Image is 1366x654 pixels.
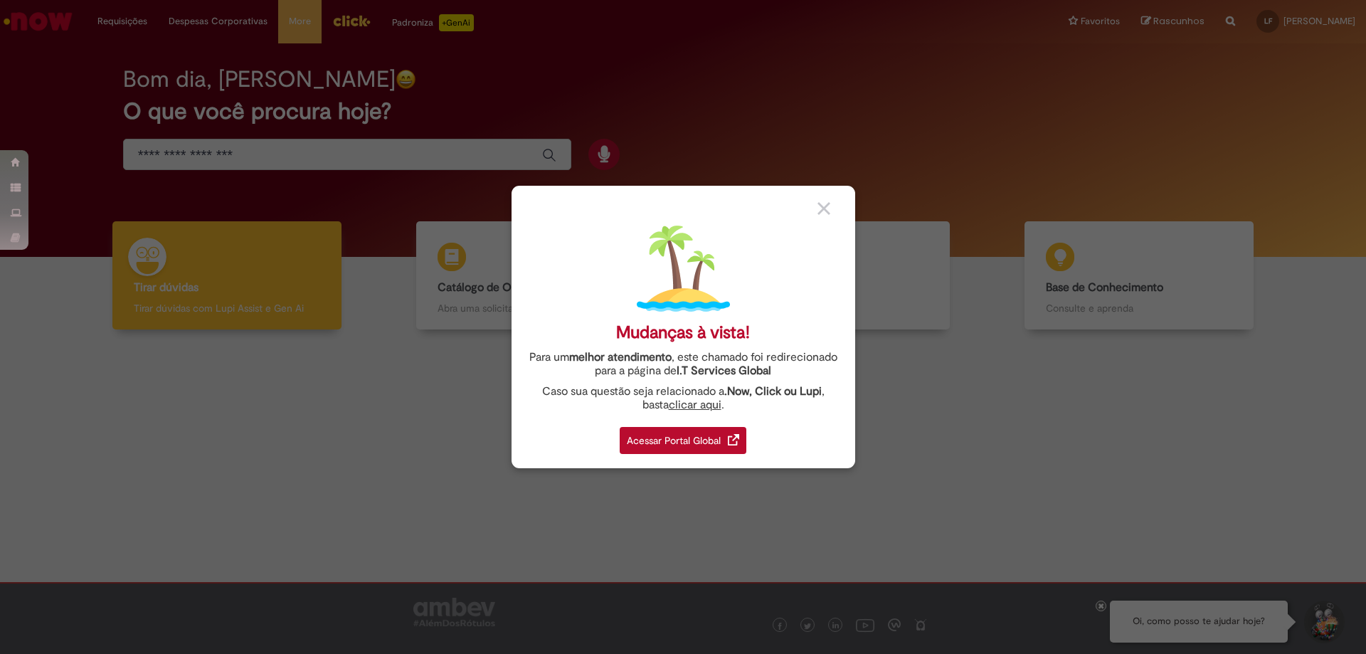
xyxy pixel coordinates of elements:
div: Para um , este chamado foi redirecionado para a página de [522,351,845,378]
a: I.T Services Global [677,356,771,378]
img: close_button_grey.png [817,202,830,215]
strong: melhor atendimento [569,350,672,364]
img: redirect_link.png [728,434,739,445]
strong: .Now, Click ou Lupi [724,384,822,399]
div: Caso sua questão seja relacionado a , basta . [522,385,845,412]
div: Acessar Portal Global [620,427,746,454]
a: clicar aqui [669,390,721,412]
a: Acessar Portal Global [620,419,746,454]
div: Mudanças à vista! [616,322,750,343]
img: island.png [637,222,730,315]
